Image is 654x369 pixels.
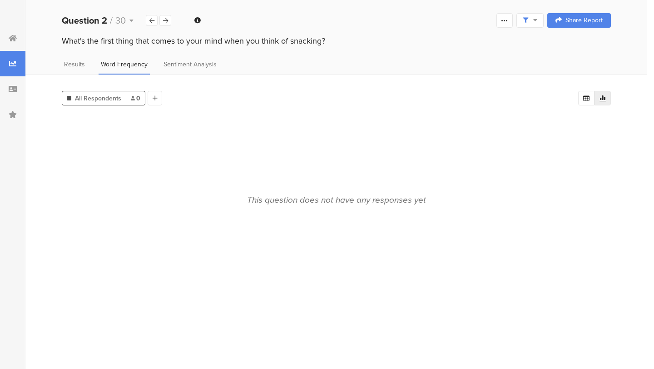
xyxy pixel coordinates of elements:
span: All Respondents [75,94,121,103]
span: / [110,14,113,27]
span: Sentiment Analysis [163,60,217,69]
span: 0 [131,94,140,103]
b: Question 2 [62,14,107,27]
div: This question does not have any responses yet [247,193,426,206]
span: Share Report [565,17,603,24]
span: 30 [115,14,126,27]
span: Results [64,60,85,69]
span: Word Frequency [101,60,148,69]
div: What's the first thing that comes to your mind when you think of snacking? [62,35,611,47]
